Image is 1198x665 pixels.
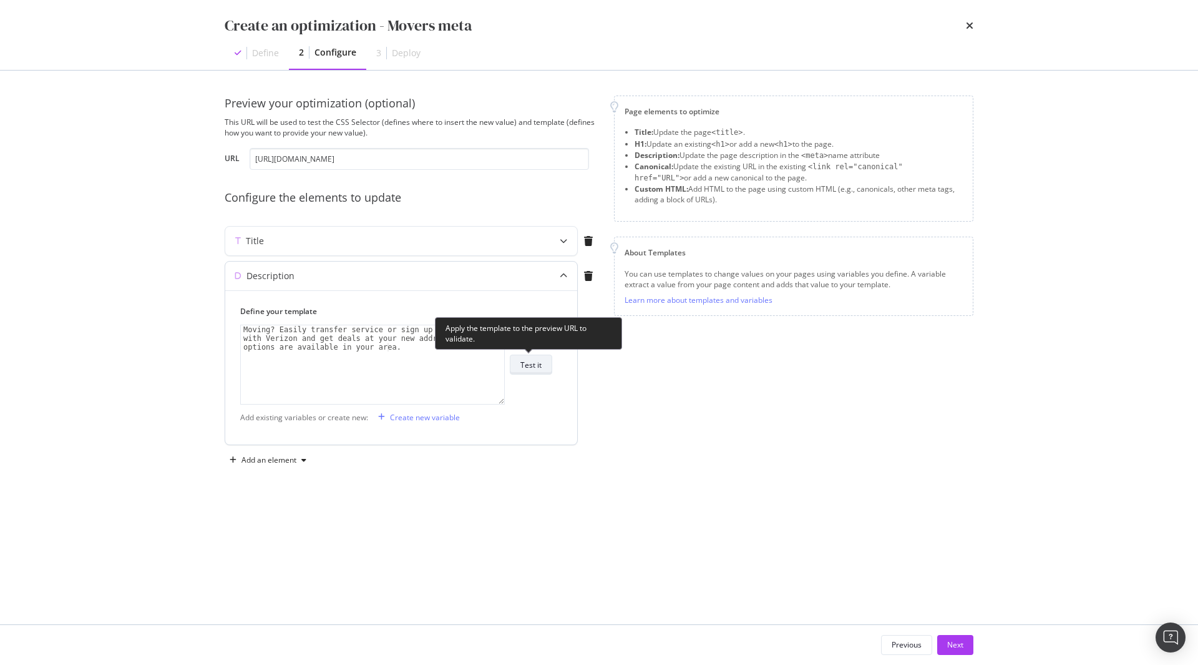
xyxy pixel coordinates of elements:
[225,190,599,206] div: Configure the elements to update
[225,96,599,112] div: Preview your optimization (optional)
[240,412,368,423] div: Add existing variables or create new:
[774,140,792,149] span: <h1>
[225,117,599,138] div: This URL will be used to test the CSS Selector (defines where to insert the new value) and templa...
[801,151,828,160] span: <meta>
[520,360,542,370] div: Test it
[625,268,963,290] div: You can use templates to change values on your pages using variables you define. A variable extra...
[225,450,311,470] button: Add an element
[625,106,963,117] div: Page elements to optimize
[635,127,653,137] strong: Title:
[225,153,240,167] label: URL
[376,47,381,59] div: 3
[881,635,932,655] button: Previous
[1156,623,1186,653] div: Open Intercom Messenger
[246,270,295,282] div: Description
[250,148,589,170] input: https://www.example.com
[246,235,264,247] div: Title
[711,140,729,149] span: <h1>
[937,635,973,655] button: Next
[252,47,279,59] div: Define
[241,456,296,464] div: Add an element
[373,407,460,427] button: Create new variable
[435,317,622,350] div: Apply the template to the preview URL to validate.
[635,150,963,161] li: Update the page description in the name attribute
[892,639,922,650] div: Previous
[390,412,460,423] div: Create new variable
[711,128,743,137] span: <title>
[635,150,679,160] strong: Description:
[225,15,472,36] div: Create an optimization - Movers meta
[947,639,963,650] div: Next
[299,46,304,59] div: 2
[625,295,772,305] a: Learn more about templates and variables
[966,15,973,36] div: times
[635,184,688,194] strong: Custom HTML:
[510,355,552,375] button: Test it
[635,127,963,138] li: Update the page .
[635,162,903,182] span: <link rel="canonical" href="URL">
[635,139,963,150] li: Update an existing or add a new to the page.
[240,306,552,317] label: Define your template
[635,139,646,149] strong: H1:
[314,46,356,59] div: Configure
[635,184,963,205] li: Add HTML to the page using custom HTML (e.g., canonicals, other meta tags, adding a block of URLs).
[392,47,421,59] div: Deploy
[635,161,963,184] li: Update the existing URL in the existing or add a new canonical to the page.
[625,247,963,258] div: About Templates
[635,161,673,172] strong: Canonical:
